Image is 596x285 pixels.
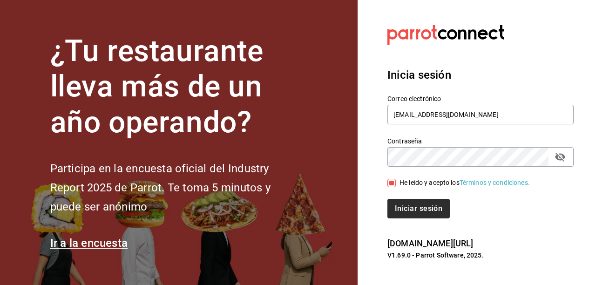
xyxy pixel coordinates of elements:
[50,159,302,216] h2: Participa en la encuesta oficial del Industry Report 2025 de Parrot. Te toma 5 minutos y puede se...
[387,199,450,218] button: Iniciar sesión
[552,149,568,165] button: passwordField
[387,95,574,102] label: Correo electrónico
[400,178,530,188] div: He leído y acepto los
[387,67,574,83] h3: Inicia sesión
[387,238,473,248] a: [DOMAIN_NAME][URL]
[387,105,574,124] input: Ingresa tu correo electrónico
[387,251,574,260] p: V1.69.0 - Parrot Software, 2025.
[460,179,530,186] a: Términos y condiciones.
[50,237,128,250] a: Ir a la encuesta
[387,137,574,144] label: Contraseña
[50,34,302,141] h1: ¿Tu restaurante lleva más de un año operando?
